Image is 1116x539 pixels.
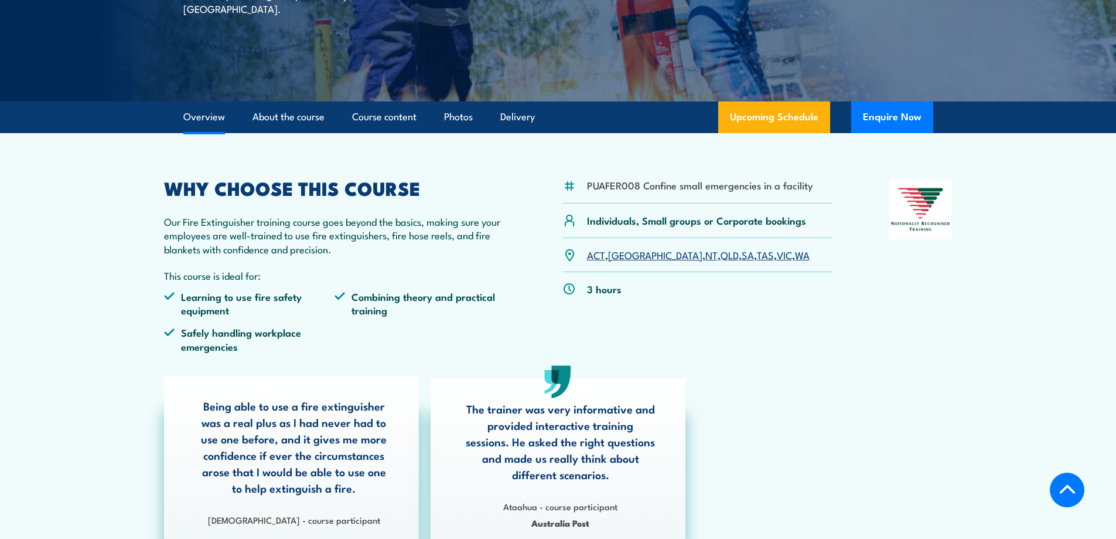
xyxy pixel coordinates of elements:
strong: [DEMOGRAPHIC_DATA] - course participant [208,513,380,526]
li: PUAFER008 Confine small emergencies in a facility [587,178,813,192]
a: Upcoming Schedule [718,101,830,133]
li: Combining theory and practical training [335,290,506,317]
strong: Ataahua - course participant [503,500,617,513]
button: Enquire Now [851,101,933,133]
a: About the course [252,101,325,133]
a: VIC [777,248,792,262]
h2: WHY CHOOSE THIS COURSE [164,179,506,196]
a: Delivery [500,101,535,133]
a: NT [705,248,718,262]
p: This course is ideal for: [164,269,506,282]
p: , , , , , , , [587,248,810,262]
img: Nationally Recognised Training logo. [889,179,953,239]
span: Australia Post [465,516,656,530]
a: Photos [444,101,473,133]
a: ACT [587,248,605,262]
li: Safely handling workplace emergencies [164,326,335,353]
p: 3 hours [587,282,622,296]
a: Overview [183,101,225,133]
a: QLD [721,248,739,262]
p: Our Fire Extinguisher training course goes beyond the basics, making sure your employees are well... [164,215,506,256]
p: The trainer was very informative and provided interactive training sessions. He asked the right q... [465,401,656,483]
a: SA [742,248,754,262]
li: Learning to use fire safety equipment [164,290,335,317]
a: [GEOGRAPHIC_DATA] [608,248,702,262]
a: TAS [757,248,774,262]
p: Individuals, Small groups or Corporate bookings [587,213,806,227]
a: Course content [352,101,417,133]
a: WA [795,248,810,262]
p: Being able to use a fire extinguisher was a real plus as I had never had to use one before, and i... [199,398,390,496]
